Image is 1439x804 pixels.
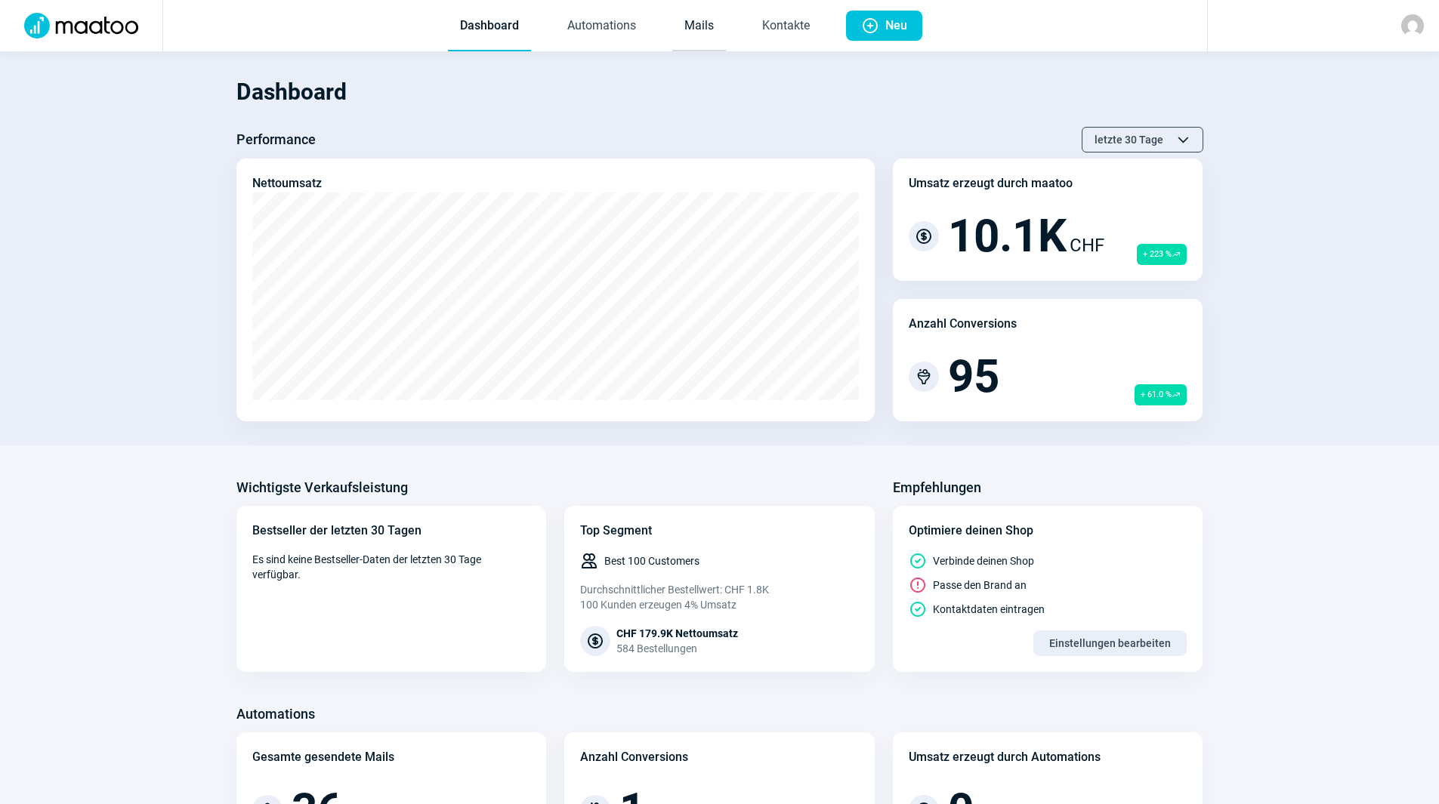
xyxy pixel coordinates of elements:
[15,13,147,39] img: Logo
[909,748,1101,766] div: Umsatz erzeugt durch Automations
[948,354,999,399] span: 95
[1070,232,1104,259] span: CHF
[252,552,531,582] span: Es sind keine Bestseller-Daten der letzten 30 Tage verfügbar.
[580,748,688,766] div: Anzahl Conversions
[909,315,1017,333] div: Anzahl Conversions
[933,578,1027,593] span: Passe den Brand an
[252,748,394,766] div: Gesamte gesendete Mails
[1137,244,1187,265] span: + 223 %
[604,553,699,568] span: Best 100 Customers
[909,522,1187,540] div: Optimiere deinen Shop
[893,476,981,500] h3: Empfehlungen
[909,174,1073,193] div: Umsatz erzeugt durch maatoo
[236,476,408,500] h3: Wichtigste Verkaufsleistung
[750,2,822,51] a: Kontakte
[672,2,726,51] a: Mails
[616,626,738,641] div: CHF 179.9K Nettoumsatz
[1401,14,1424,37] img: avatar
[448,2,531,51] a: Dashboard
[846,11,922,41] button: Neu
[252,174,322,193] div: Nettoumsatz
[236,66,1203,118] h1: Dashboard
[948,214,1067,259] span: 10.1K
[1033,630,1187,656] button: Einstellungen bearbeiten
[236,128,316,152] h3: Performance
[1049,631,1171,655] span: Einstellungen bearbeiten
[236,702,315,726] h3: Automations
[555,2,648,51] a: Automations
[580,522,859,540] div: Top Segment
[580,582,859,612] div: Durchschnittlicher Bestellwert: CHF 1.8K 100 Kunden erzeugen 4% Umsatz
[885,11,907,41] span: Neu
[1095,128,1163,152] span: letzte 30 Tage
[1135,384,1187,405] span: + 61.0 %
[933,602,1045,617] span: Kontaktdaten eintragen
[933,553,1034,568] span: Verbinde deinen Shop
[252,522,531,540] div: Bestseller der letzten 30 Tagen
[616,641,738,656] div: 584 Bestellungen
